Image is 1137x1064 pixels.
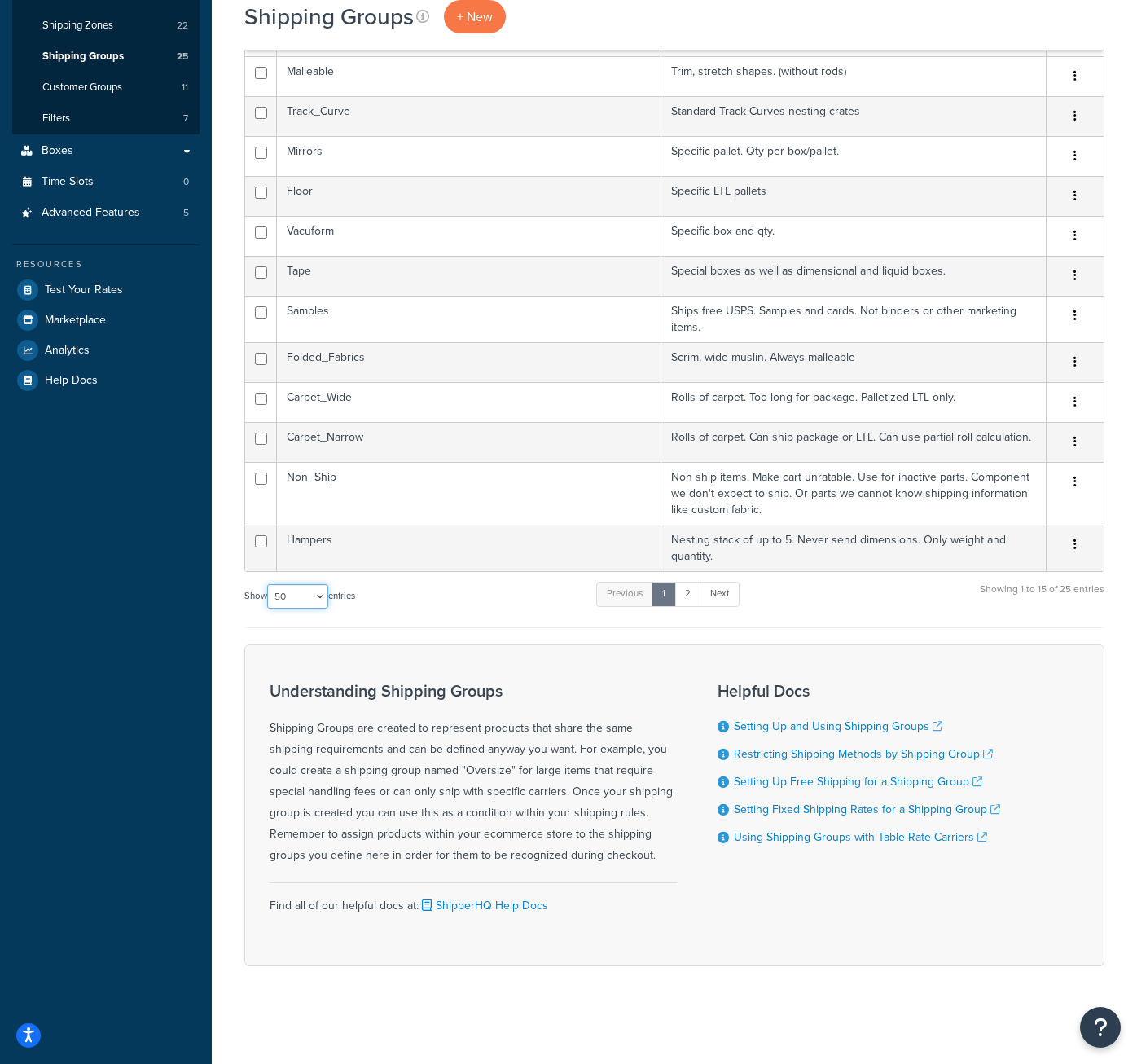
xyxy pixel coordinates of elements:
[45,374,98,388] span: Help Docs
[277,56,661,96] td: Malleable
[718,682,1000,700] h3: Helpful Docs
[183,206,189,220] span: 5
[12,11,200,41] li: Shipping Zones
[12,103,200,134] a: Filters 7
[42,175,94,189] span: Time Slots
[12,73,200,103] a: Customer Groups 11
[277,342,661,382] td: Folded_Fabrics
[12,136,200,166] a: Boxes
[661,96,1047,136] td: Standard Track Curves nesting crates
[734,801,1000,818] a: Setting Fixed Shipping Rates for a Shipping Group
[12,167,200,197] a: Time Slots 0
[734,745,993,763] a: Restricting Shipping Methods by Shipping Group
[42,144,73,158] span: Boxes
[1080,1007,1121,1048] button: Open Resource Center
[12,42,200,72] li: Shipping Groups
[277,296,661,342] td: Samples
[12,167,200,197] li: Time Slots
[661,136,1047,176] td: Specific pallet. Qty per box/pallet.
[45,284,123,297] span: Test Your Rates
[42,50,124,64] span: Shipping Groups
[596,582,653,606] a: Previous
[661,296,1047,342] td: Ships free USPS. Samples and cards. Not binders or other marketing items.
[12,275,200,305] a: Test Your Rates
[661,176,1047,216] td: Specific LTL pallets
[183,112,188,125] span: 7
[277,462,661,525] td: Non_Ship
[661,462,1047,525] td: Non ship items. Make cart unratable. Use for inactive parts. Component we don't expect to ship. O...
[244,1,414,33] h1: Shipping Groups
[661,422,1047,462] td: Rolls of carpet. Can ship package or LTL. Can use partial roll calculation.
[734,773,982,790] a: Setting Up Free Shipping for a Shipping Group
[277,525,661,571] td: Hampers
[270,882,677,917] div: Find all of our helpful docs at:
[267,584,328,609] select: Showentries
[42,81,122,95] span: Customer Groups
[277,136,661,176] td: Mirrors
[12,42,200,72] a: Shipping Groups 25
[419,897,548,914] a: ShipperHQ Help Docs
[12,257,200,271] div: Resources
[12,73,200,103] li: Customer Groups
[177,19,188,33] span: 22
[277,96,661,136] td: Track_Curve
[277,216,661,256] td: Vacuform
[734,829,987,846] a: Using Shipping Groups with Table Rate Carriers
[42,206,140,220] span: Advanced Features
[12,198,200,228] a: Advanced Features 5
[12,103,200,134] li: Filters
[277,176,661,216] td: Floor
[661,342,1047,382] td: Scrim, wide muslin. Always malleable
[42,112,70,125] span: Filters
[45,314,106,328] span: Marketplace
[980,580,1104,615] div: Showing 1 to 15 of 25 entries
[277,382,661,422] td: Carpet_Wide
[674,582,701,606] a: 2
[457,7,493,26] span: + New
[277,422,661,462] td: Carpet_Narrow
[12,11,200,41] a: Shipping Zones 22
[661,256,1047,296] td: Special boxes as well as dimensional and liquid boxes.
[661,216,1047,256] td: Specific box and qty.
[12,306,200,335] a: Marketplace
[244,584,355,609] label: Show entries
[12,366,200,395] a: Help Docs
[661,525,1047,571] td: Nesting stack of up to 5. Never send dimensions. Only weight and quantity.
[12,198,200,228] li: Advanced Features
[45,344,90,358] span: Analytics
[661,382,1047,422] td: Rolls of carpet. Too long for package. Palletized LTL only.
[270,682,677,700] h3: Understanding Shipping Groups
[734,718,942,735] a: Setting Up and Using Shipping Groups
[12,336,200,365] a: Analytics
[652,582,676,606] a: 1
[182,81,188,95] span: 11
[270,682,677,866] div: Shipping Groups are created to represent products that share the same shipping requirements and c...
[42,19,113,33] span: Shipping Zones
[177,50,188,64] span: 25
[183,175,189,189] span: 0
[700,582,740,606] a: Next
[661,56,1047,96] td: Trim, stretch shapes. (without rods)
[277,256,661,296] td: Tape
